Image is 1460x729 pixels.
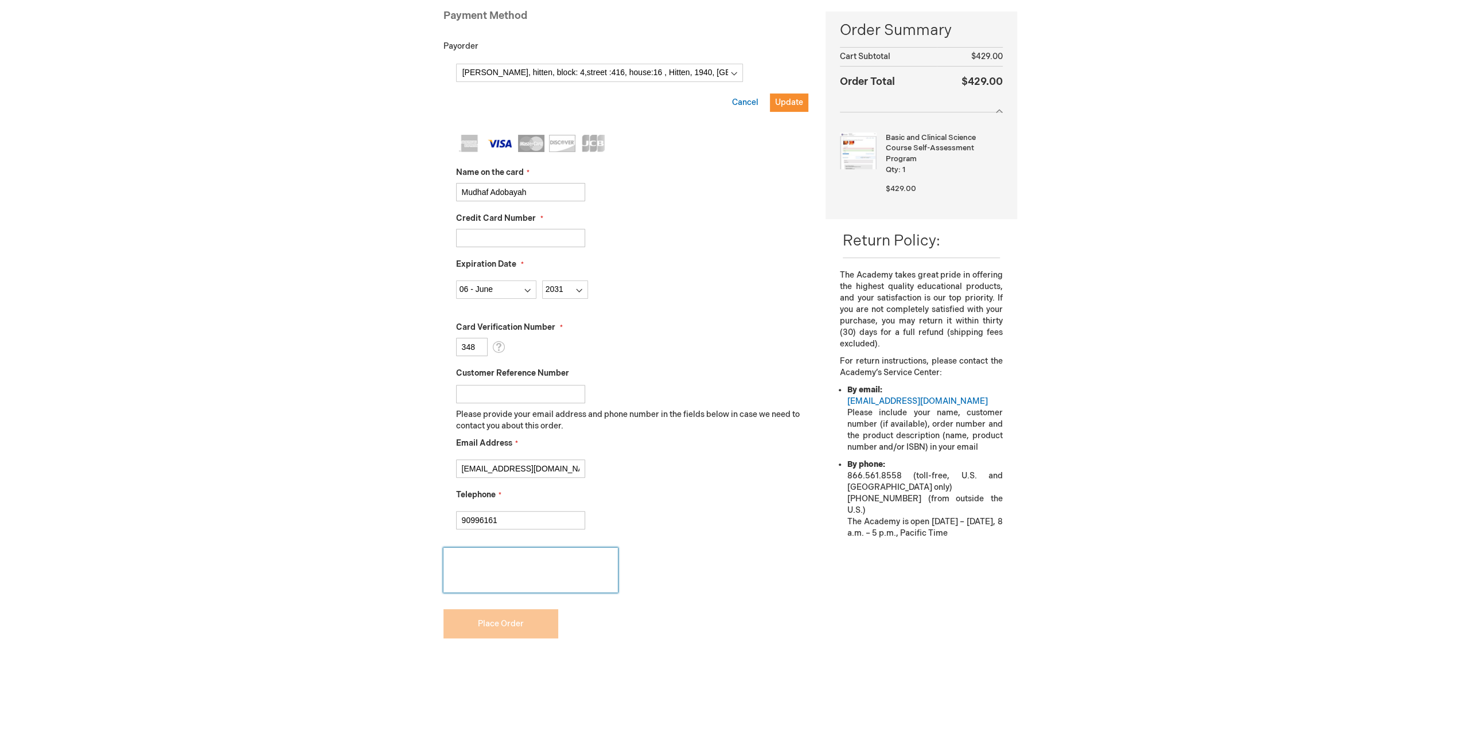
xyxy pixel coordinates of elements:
img: MasterCard [518,135,544,152]
img: Discover [549,135,575,152]
img: Visa [487,135,513,152]
th: Cart Subtotal [840,48,937,67]
strong: By email: [847,385,882,395]
span: Customer Reference Number [456,368,569,378]
p: Please provide your email address and phone number in the fields below in case we need to contact... [456,409,809,432]
span: Credit Card Number [456,213,536,223]
p: The Academy takes great pride in offering the highest quality educational products, and your sati... [840,270,1002,350]
span: $429.00 [886,184,916,193]
span: Order Summary [840,20,1002,47]
span: Return Policy: [843,232,940,250]
span: Cancel [732,98,758,107]
span: Update [775,98,803,107]
span: $429.00 [961,76,1003,88]
input: Credit Card Number [456,229,585,247]
span: $429.00 [971,52,1003,61]
div: Payment Method [443,9,809,29]
input: Card Verification Number [456,338,488,356]
span: Card Verification Number [456,322,555,332]
li: Please include your name, customer number (if available), order number and the product descriptio... [847,384,1002,453]
img: American Express [456,135,482,152]
button: Update [770,93,808,112]
span: Expiration Date [456,259,516,269]
strong: Basic and Clinical Science Course Self-Assessment Program [886,132,999,165]
span: Telephone [456,490,496,500]
strong: By phone: [847,459,885,469]
a: [EMAIL_ADDRESS][DOMAIN_NAME] [847,396,988,406]
span: Qty [886,165,898,174]
span: Name on the card [456,167,524,177]
li: 866.561.8558 (toll-free, U.S. and [GEOGRAPHIC_DATA] only) [PHONE_NUMBER] (from outside the U.S.) ... [847,459,1002,539]
span: Payorder [443,41,478,51]
img: Basic and Clinical Science Course Self-Assessment Program [840,132,877,169]
p: For return instructions, please contact the Academy’s Service Center: [840,356,1002,379]
button: Cancel [732,97,758,108]
img: JCB [580,135,606,152]
span: Email Address [456,438,512,448]
iframe: reCAPTCHA [443,548,618,592]
strong: Order Total [840,73,895,89]
span: 1 [902,165,905,174]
